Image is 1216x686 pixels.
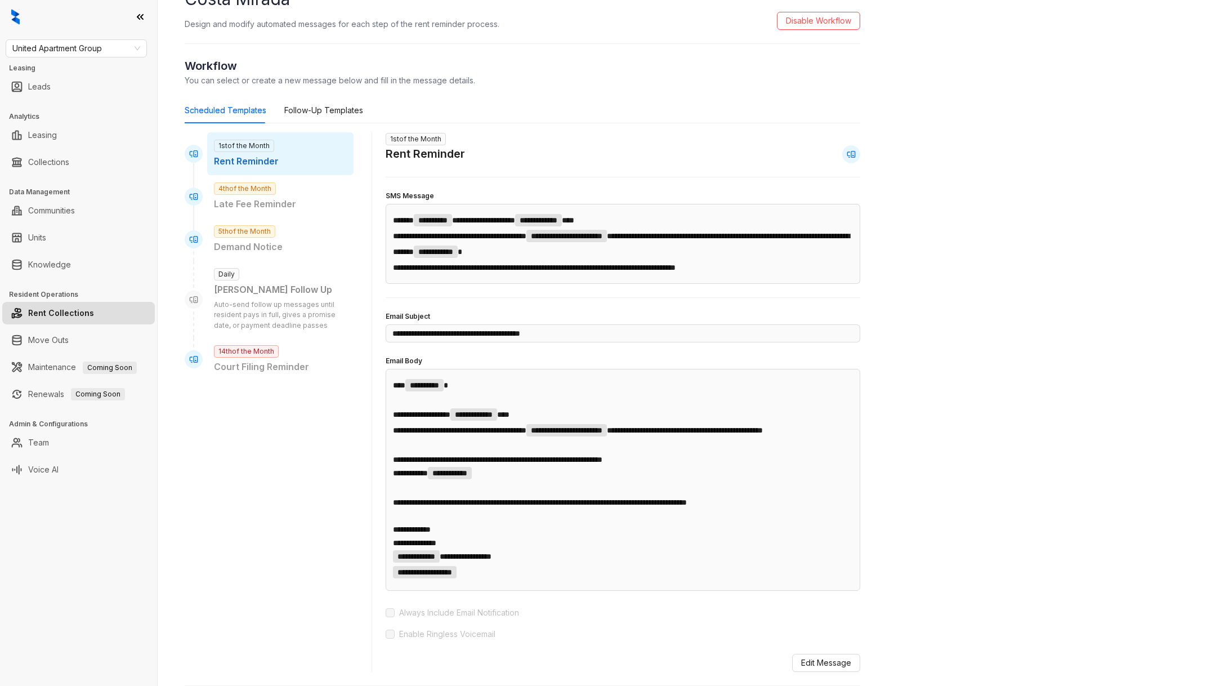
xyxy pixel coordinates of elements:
[2,431,155,454] li: Team
[2,329,155,351] li: Move Outs
[2,226,155,249] li: Units
[2,199,155,222] li: Communities
[11,9,20,25] img: logo
[28,253,71,276] a: Knowledge
[28,458,59,481] a: Voice AI
[214,300,347,332] p: Auto-send follow up messages until resident pays in full, gives a promise date, or payment deadli...
[28,431,49,454] a: Team
[9,187,157,197] h3: Data Management
[386,133,446,145] span: 1st of the Month
[9,289,157,300] h3: Resident Operations
[28,302,94,324] a: Rent Collections
[28,226,46,249] a: Units
[28,151,69,173] a: Collections
[83,362,137,374] span: Coming Soon
[786,15,851,27] span: Disable Workflow
[214,197,347,211] p: Late Fee Reminder
[214,240,347,254] p: Demand Notice
[28,75,51,98] a: Leads
[214,225,275,238] span: 5th of the Month
[214,154,347,168] p: Rent Reminder
[395,607,524,619] span: Always Include Email Notification
[214,360,347,374] p: Court Filing Reminder
[185,57,860,74] h2: Workflow
[2,124,155,146] li: Leasing
[2,253,155,276] li: Knowledge
[2,75,155,98] li: Leads
[2,383,155,406] li: Renewals
[9,63,157,73] h3: Leasing
[185,18,499,30] p: Design and modify automated messages for each step of the rent reminder process.
[28,329,69,351] a: Move Outs
[792,654,860,672] button: Edit Message
[214,345,279,358] span: 14th of the Month
[386,191,860,202] h4: SMS Message
[28,383,125,406] a: RenewalsComing Soon
[386,145,465,163] h2: Rent Reminder
[185,74,860,86] p: You can select or create a new message below and fill in the message details.
[395,628,500,640] span: Enable Ringless Voicemail
[12,40,140,57] span: United Apartment Group
[2,302,155,324] li: Rent Collections
[9,112,157,122] h3: Analytics
[214,283,347,297] div: [PERSON_NAME] Follow Up
[71,388,125,400] span: Coming Soon
[185,104,266,117] div: Scheduled Templates
[2,458,155,481] li: Voice AI
[386,311,860,322] h4: Email Subject
[284,104,363,117] div: Follow-Up Templates
[214,182,276,195] span: 4th of the Month
[214,268,239,280] span: Daily
[28,124,57,146] a: Leasing
[2,151,155,173] li: Collections
[214,140,274,152] span: 1st of the Month
[777,12,860,30] button: Disable Workflow
[2,356,155,378] li: Maintenance
[386,356,860,367] h4: Email Body
[801,657,851,669] span: Edit Message
[28,199,75,222] a: Communities
[9,419,157,429] h3: Admin & Configurations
